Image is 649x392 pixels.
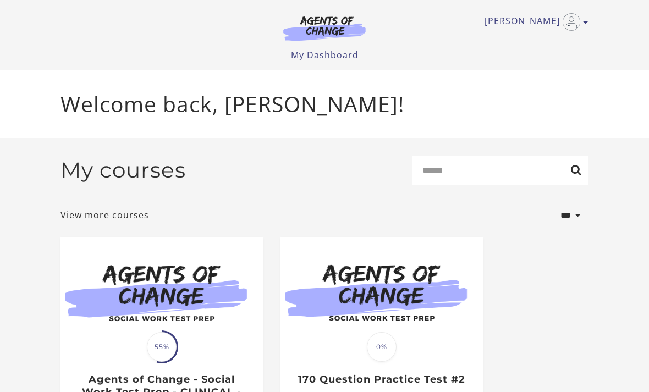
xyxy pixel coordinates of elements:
[61,157,186,183] h2: My courses
[291,49,359,61] a: My Dashboard
[292,373,471,386] h3: 170 Question Practice Test #2
[61,208,149,222] a: View more courses
[485,13,583,31] a: Toggle menu
[147,332,177,362] span: 55%
[272,15,377,41] img: Agents of Change Logo
[61,88,588,120] p: Welcome back, [PERSON_NAME]!
[367,332,397,362] span: 0%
